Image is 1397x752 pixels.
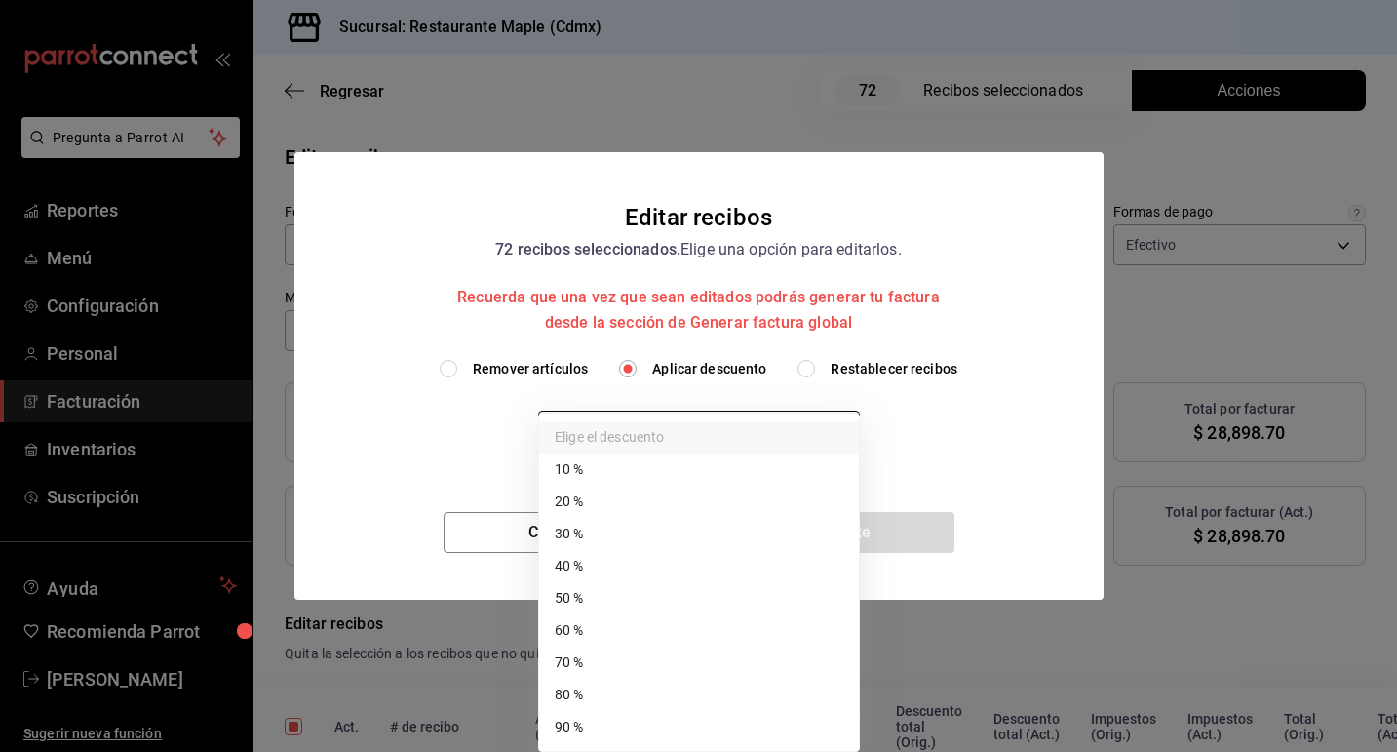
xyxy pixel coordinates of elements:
[539,647,859,679] li: 70 %
[539,582,859,614] li: 50 %
[539,711,859,743] li: 90 %
[539,454,859,486] li: 10 %
[539,614,859,647] li: 60 %
[539,518,859,550] li: 30 %
[539,550,859,582] li: 40 %
[539,486,859,518] li: 20 %
[539,679,859,711] li: 80 %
